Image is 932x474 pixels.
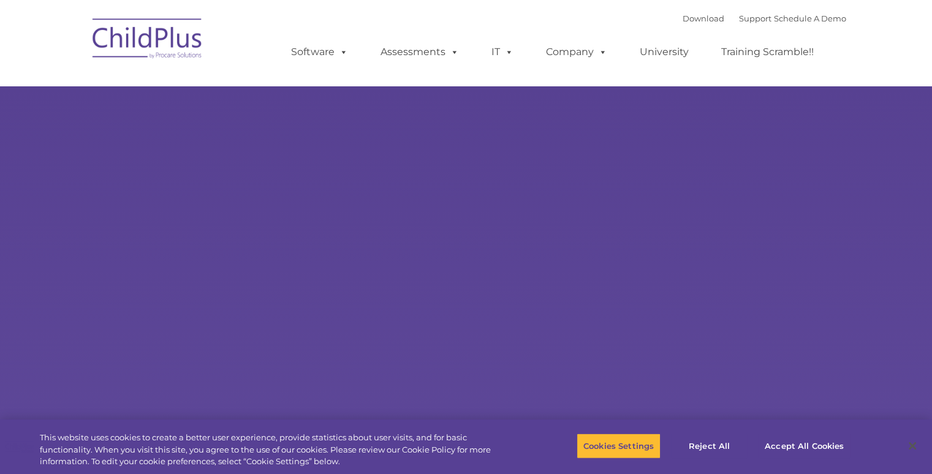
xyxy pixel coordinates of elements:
[368,40,471,64] a: Assessments
[40,432,513,468] div: This website uses cookies to create a better user experience, provide statistics about user visit...
[774,13,846,23] a: Schedule A Demo
[899,432,926,459] button: Close
[709,40,826,64] a: Training Scramble!!
[577,433,661,459] button: Cookies Settings
[279,40,360,64] a: Software
[479,40,526,64] a: IT
[627,40,701,64] a: University
[683,13,724,23] a: Download
[758,433,851,459] button: Accept All Cookies
[86,10,209,71] img: ChildPlus by Procare Solutions
[683,13,846,23] font: |
[671,433,748,459] button: Reject All
[739,13,771,23] a: Support
[534,40,619,64] a: Company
